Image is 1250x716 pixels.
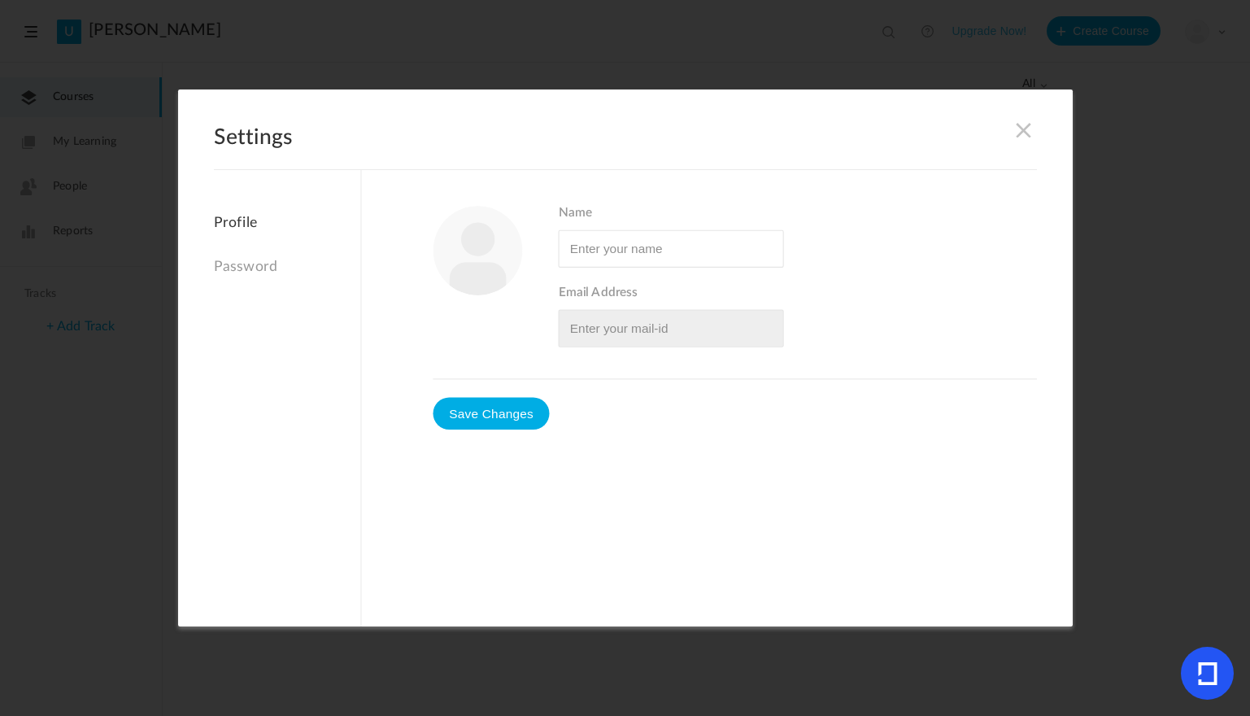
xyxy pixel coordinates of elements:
[433,397,549,430] button: Save Changes
[214,250,360,285] a: Password
[558,230,783,268] input: Name
[558,286,1037,301] span: Email Address
[214,125,1037,170] h2: Settings
[433,206,522,295] img: user-image.png
[214,215,360,241] a: Profile
[558,310,783,347] input: Email Address
[558,206,1037,221] span: Name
